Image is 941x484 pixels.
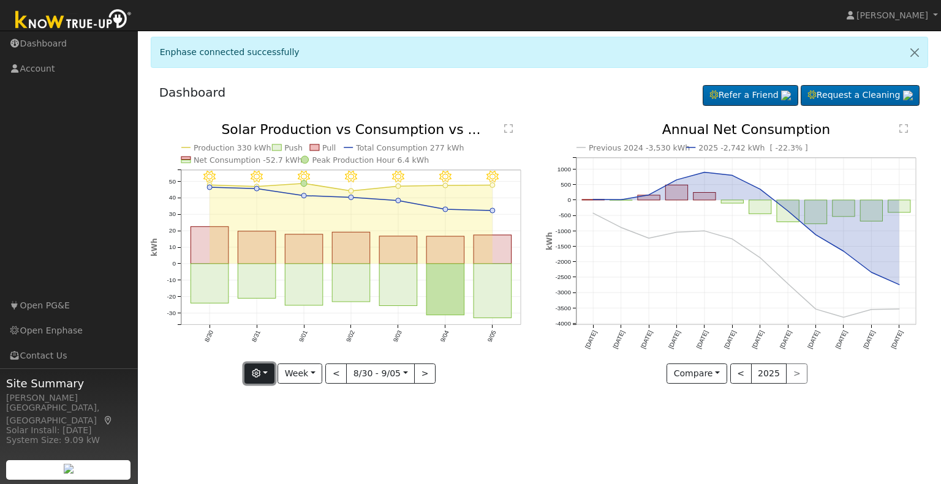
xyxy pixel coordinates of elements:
rect: onclick="" [379,236,417,263]
button: < [325,363,347,384]
circle: onclick="" [619,197,624,202]
div: Enphase connected successfully [151,37,929,68]
button: > [414,363,436,384]
text: [DATE] [779,329,793,349]
rect: onclick="" [693,192,716,199]
circle: onclick="" [619,225,624,229]
text: -3500 [556,304,572,311]
rect: onclick="" [238,231,276,263]
text: [DATE] [890,329,904,349]
rect: onclick="" [191,264,229,303]
img: retrieve [781,91,791,100]
text: kWh [545,232,554,250]
text: 8/31 [251,329,262,343]
img: Know True-Up [9,7,138,34]
div: System Size: 9.09 kW [6,434,131,447]
a: Dashboard [159,85,226,100]
rect: onclick="" [191,226,229,264]
text: 1000 [557,165,572,172]
circle: onclick="" [841,248,846,253]
circle: onclick="" [675,229,679,234]
i: 8/31 - Clear [251,170,263,182]
circle: onclick="" [443,183,448,188]
i: 9/03 - Clear [392,170,404,182]
button: Compare [667,363,727,384]
text:  [899,124,908,133]
circle: onclick="" [758,255,763,260]
text: 40 [168,194,176,201]
rect: onclick="" [861,199,883,221]
text: [DATE] [807,329,821,349]
button: Week [278,363,322,384]
text: 500 [561,181,571,187]
circle: onclick="" [301,193,306,198]
circle: onclick="" [814,307,818,311]
text: [DATE] [667,329,681,349]
a: Request a Cleaning [801,85,920,106]
circle: onclick="" [869,307,874,311]
text: [DATE] [611,329,625,349]
rect: onclick="" [721,199,743,203]
circle: onclick="" [490,182,495,187]
circle: onclick="" [758,187,763,192]
circle: onclick="" [207,185,212,190]
text: 9/03 [392,329,403,343]
div: [GEOGRAPHIC_DATA], [GEOGRAPHIC_DATA] [6,401,131,427]
rect: onclick="" [638,195,660,200]
a: Refer a Friend [703,85,798,106]
circle: onclick="" [702,228,707,233]
text: [DATE] [862,329,876,349]
rect: onclick="" [332,232,370,264]
text: Total Consumption 277 kWh [355,143,464,152]
text: 10 [168,244,176,250]
text: -4000 [556,320,572,327]
a: Map [103,415,114,425]
a: Close [902,37,928,67]
text: [DATE] [640,329,654,349]
text: 9/04 [439,329,450,343]
text: Push [284,143,303,152]
rect: onclick="" [474,235,512,264]
text: 9/05 [486,329,497,343]
i: 9/02 - Clear [345,170,357,182]
img: retrieve [903,91,913,100]
text: -1500 [556,242,572,249]
i: 9/01 - Clear [298,170,310,182]
text: -2000 [556,258,572,265]
rect: onclick="" [749,199,771,213]
rect: onclick="" [777,199,799,222]
i: 8/30 - Clear [203,170,216,182]
text: 30 [168,210,176,217]
text: Pull [322,143,336,152]
text: -2500 [556,274,572,280]
circle: onclick="" [396,184,401,188]
text: -20 [167,293,176,300]
text: Net Consumption -52.7 kWh [194,155,303,165]
i: 9/05 - Clear [486,170,499,182]
circle: onclick="" [646,192,651,197]
circle: onclick="" [254,186,259,191]
text: [DATE] [695,329,709,349]
circle: onclick="" [490,208,495,213]
circle: onclick="" [301,180,307,186]
text: -500 [559,212,571,218]
text: 0 [567,196,571,203]
i: 9/04 - Clear [439,170,452,182]
rect: onclick="" [285,234,323,263]
rect: onclick="" [805,199,827,223]
rect: onclick="" [665,185,687,200]
circle: onclick="" [646,236,651,240]
circle: onclick="" [591,210,595,215]
circle: onclick="" [254,184,259,188]
text: Annual Net Consumption [662,122,831,137]
circle: onclick="" [443,207,448,212]
button: 2025 [751,363,787,384]
rect: onclick="" [285,264,323,305]
circle: onclick="" [730,173,735,177]
rect: onclick="" [379,264,417,306]
text: 9/01 [298,329,309,343]
text: 2025 -2,742 kWh [ -22.3% ] [699,143,809,152]
circle: onclick="" [207,182,212,187]
text: [DATE] [723,329,737,349]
